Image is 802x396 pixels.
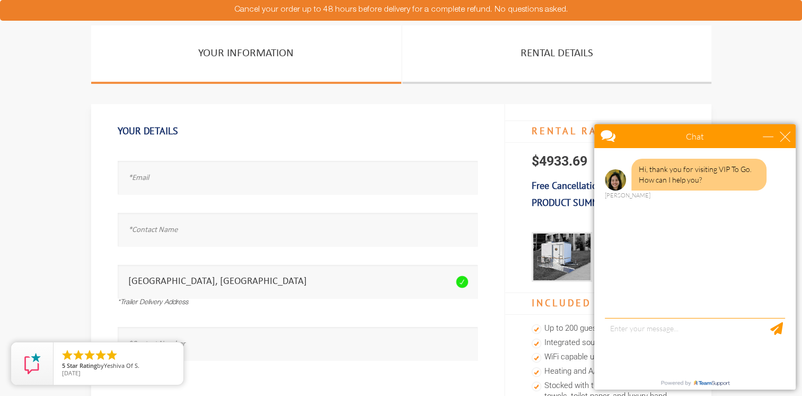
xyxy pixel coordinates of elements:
[118,213,478,246] input: *Contact Name
[72,349,85,361] li: 
[505,143,711,180] p: $4933.69
[532,365,685,379] li: Heating and A/C
[532,350,685,365] li: WiFi capable upon request
[118,161,478,194] input: *Email
[588,118,802,396] iframe: Live Chat Box
[105,349,118,361] li: 
[61,349,74,361] li: 
[94,349,107,361] li: 
[62,361,65,369] span: 5
[83,349,96,361] li: 
[402,25,711,84] a: Rental Details
[104,361,139,369] span: Yeshiva Of S.
[67,361,97,369] span: Star Rating
[505,120,711,143] h4: RENTAL RATE
[532,179,602,192] b: Free Cancellation
[22,353,43,374] img: Review Rating
[505,292,711,315] h4: Included Features
[532,336,685,350] li: Integrated sound system
[62,369,81,377] span: [DATE]
[532,322,685,336] li: Up to 200 guest event capacity
[118,120,478,142] h1: Your Details
[505,192,711,214] h3: Product Summary
[91,25,401,84] a: Your Information
[118,298,478,308] div: *Trailer Delivery Address
[118,265,478,298] input: *Trailer Delivery Address
[62,363,175,370] span: by
[118,327,478,360] input: *Contact Number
